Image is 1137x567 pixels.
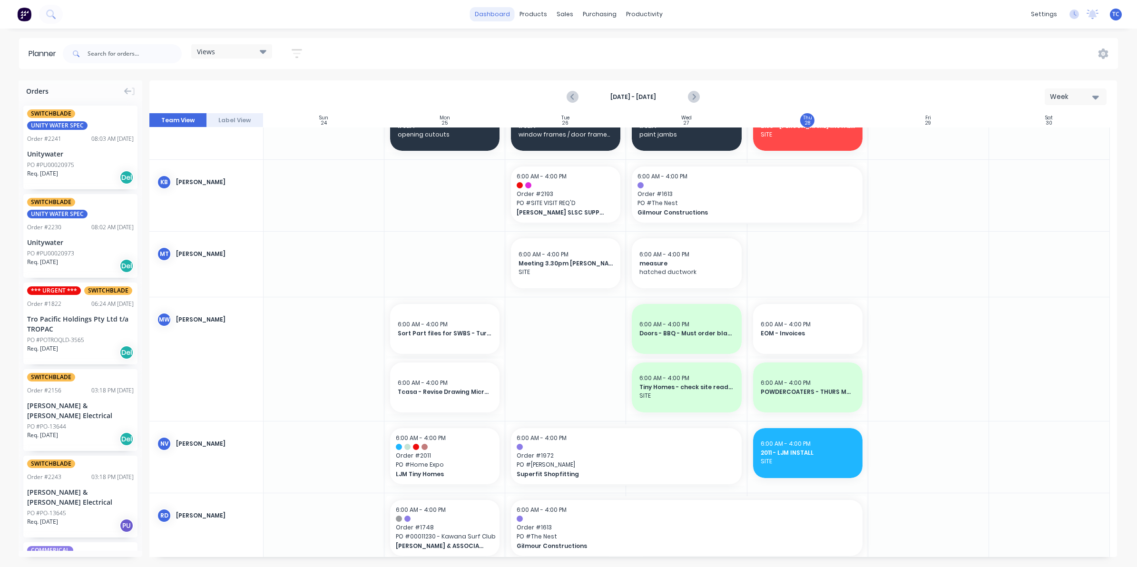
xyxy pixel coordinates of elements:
span: Superfit Shopfitting [517,470,714,479]
div: RD [157,508,171,523]
div: 30 [1046,121,1052,126]
span: SWITCHBLADE [27,373,75,381]
span: [PERSON_NAME] SLSC SUPPORTERS [517,208,605,217]
span: SITE [761,457,855,466]
div: 08:02 AM [DATE] [91,223,134,232]
div: Week [1050,92,1094,102]
div: PO #PU00020973 [27,249,74,258]
img: Factory [17,7,31,21]
span: Views [197,47,215,57]
span: Order # 2193 [517,190,615,198]
span: 6:00 AM - 4:00 PM [761,379,811,387]
div: Fri [925,115,931,121]
span: UNITY WATER SPEC [27,210,88,218]
span: 6:00 AM - 4:00 PM [639,320,689,328]
div: Del [119,259,134,273]
input: Search for orders... [88,44,182,63]
div: purchasing [578,7,621,21]
div: [PERSON_NAME] & [PERSON_NAME] Electrical [27,487,134,507]
div: Order # 2243 [27,473,61,481]
span: SWITCHBLADE [84,286,132,295]
strong: [DATE] - [DATE] [586,93,681,101]
div: 24 [321,121,327,126]
div: sales [552,7,578,21]
span: POWDERCOATERS - THURS MORNING [761,388,855,396]
div: Thu [803,115,812,121]
div: Unitywater [27,237,134,247]
span: Meeting 3.30pm [PERSON_NAME] Group [519,259,613,268]
a: dashboard [470,7,515,21]
div: PO #PO-13644 [27,422,66,431]
span: SITE [639,391,734,400]
span: 6:00 AM - 4:00 PM [637,172,687,180]
div: PU [119,518,134,533]
span: COMMERICAL [27,546,73,555]
span: Req. [DATE] [27,518,58,526]
span: Gilmour Constructions [637,208,834,217]
div: Mon [440,115,450,121]
div: settings [1026,7,1062,21]
span: PO # SITE VISIT REQ'D [517,199,615,207]
span: Orders [26,86,49,96]
div: 29 [925,121,931,126]
div: [PERSON_NAME] [176,250,255,258]
div: Sun [319,115,328,121]
div: [PERSON_NAME] [176,511,255,520]
span: Tcasa - Revise Drawing Microwave LEFT [398,388,492,396]
span: measure [639,259,734,268]
div: PO #POTROQLD-3565 [27,336,84,344]
div: Planner [29,48,61,59]
span: 6:00 AM - 4:00 PM [761,320,811,328]
span: Order # 2011 [396,451,494,460]
div: Order # 2156 [27,386,61,395]
span: hatched ductwork [639,268,734,276]
div: Tue [561,115,569,121]
span: Sort Part files for SWBS - Turret [398,329,492,338]
span: SWITCHBLADE [27,459,75,468]
span: Tiny Homes - check site ready for install [639,383,734,391]
div: mt [157,247,171,261]
span: LJM Tiny Homes [396,470,484,479]
span: PO # [PERSON_NAME] [517,460,735,469]
div: 08:03 AM [DATE] [91,135,134,143]
span: 6:00 AM - 4:00 PM [517,434,567,442]
div: [PERSON_NAME] [176,440,255,448]
div: Wed [681,115,692,121]
span: SWITCHBLADE [27,109,75,118]
span: Req. [DATE] [27,169,58,178]
span: 6:00 AM - 4:00 PM [398,379,448,387]
div: Order # 1822 [27,300,61,308]
span: Req. [DATE] [27,431,58,440]
span: 2011 - LJM INSTALL [761,449,855,457]
span: Order # 1972 [517,451,735,460]
span: Gilmour Constructions [517,542,823,550]
div: [PERSON_NAME] & [PERSON_NAME] Electrical [27,401,134,420]
span: 6:00 AM - 4:00 PM [761,440,811,448]
div: NV [157,437,171,451]
span: SWITCHBLADE [27,198,75,206]
span: 6:00 AM - 4:00 PM [398,320,448,328]
div: 28 [805,121,810,126]
span: Order # 1613 [637,190,856,198]
div: Tro Pacific Holdings Pty Ltd t/a TROPAC [27,314,134,334]
button: Week [1045,88,1107,105]
span: 6:00 AM - 4:00 PM [517,172,567,180]
span: 6:00 AM - 4:00 PM [639,374,689,382]
span: Order # 1613 [517,523,856,532]
span: 6:00 AM - 4:00 PM [396,434,446,442]
span: 6:00 AM - 4:00 PM [517,506,567,514]
span: [PERSON_NAME] & ASSOCIATES [396,542,484,550]
div: 25 [442,121,448,126]
span: PO # Home Expo [396,460,494,469]
div: Sat [1045,115,1053,121]
span: Order # 1748 [396,523,494,532]
span: Req. [DATE] [27,344,58,353]
span: Doors - BBQ - Must order blanks [639,329,734,338]
div: MW [157,313,171,327]
div: Order # 2230 [27,223,61,232]
span: PO # The Nest [637,199,856,207]
div: Order # 2241 [27,135,61,143]
button: Team View [149,113,206,127]
div: 06:24 AM [DATE] [91,300,134,308]
div: KB [157,175,171,189]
